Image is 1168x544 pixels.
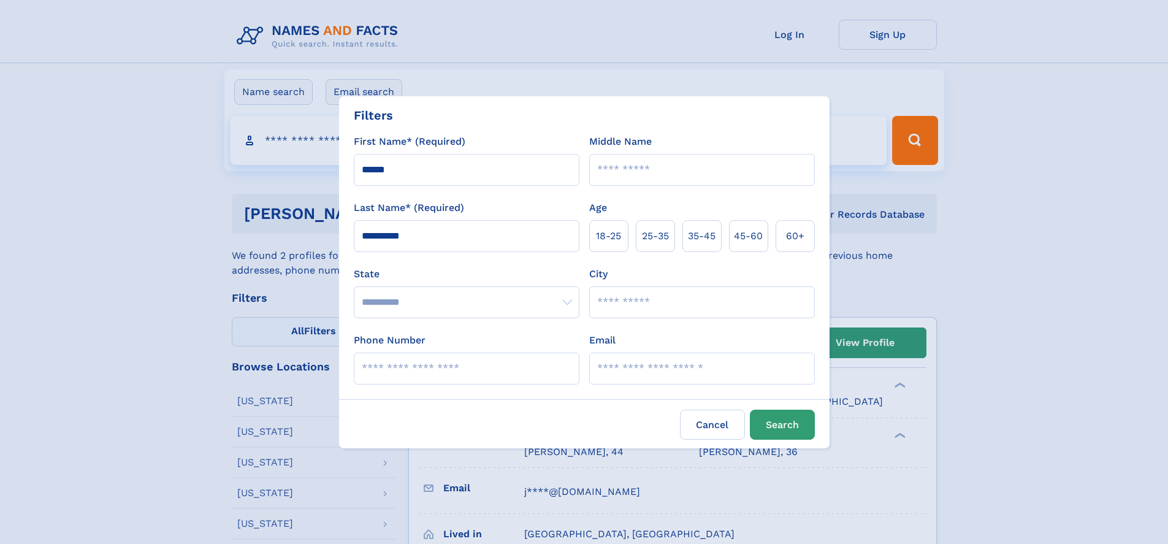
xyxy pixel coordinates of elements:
span: 60+ [786,229,804,243]
span: 25‑35 [642,229,669,243]
label: Email [589,333,616,348]
span: 18‑25 [596,229,621,243]
label: Phone Number [354,333,426,348]
div: Filters [354,106,393,125]
button: Search [750,410,815,440]
label: Last Name* (Required) [354,201,464,215]
label: Middle Name [589,134,652,149]
span: 35‑45 [688,229,716,243]
span: 45‑60 [734,229,763,243]
label: Age [589,201,607,215]
label: Cancel [680,410,745,440]
label: State [354,267,579,282]
label: First Name* (Required) [354,134,465,149]
label: City [589,267,608,282]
